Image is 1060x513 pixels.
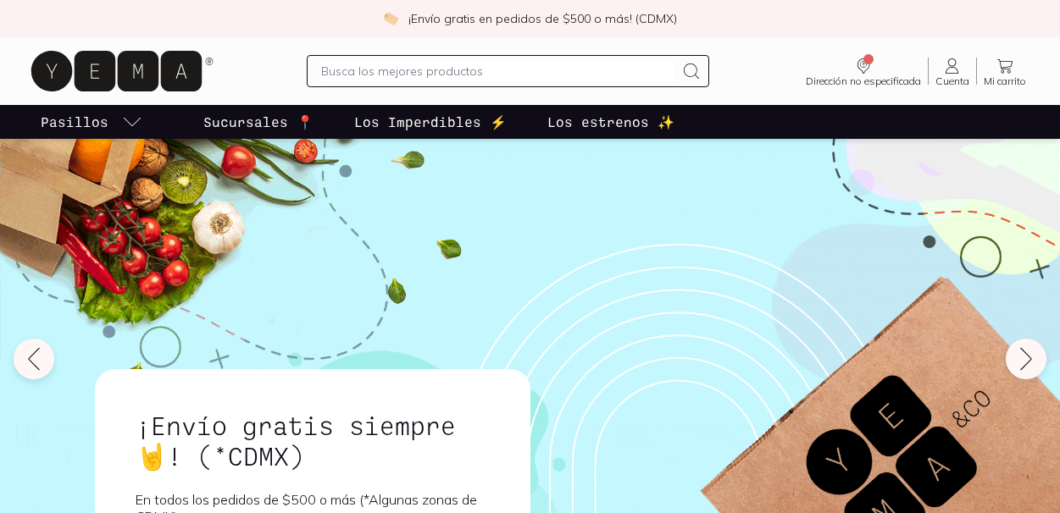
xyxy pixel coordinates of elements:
p: ¡Envío gratis en pedidos de $500 o más! (CDMX) [408,10,677,27]
p: Los Imperdibles ⚡️ [354,112,507,132]
a: Los estrenos ✨ [544,105,678,139]
h1: ¡Envío gratis siempre🤘! (*CDMX) [136,410,490,471]
p: Pasillos [41,112,108,132]
a: Sucursales 📍 [200,105,317,139]
p: Los estrenos ✨ [547,112,674,132]
span: Dirección no especificada [806,76,921,86]
a: Los Imperdibles ⚡️ [351,105,510,139]
input: Busca los mejores productos [321,61,674,81]
a: pasillo-todos-link [37,105,146,139]
span: Mi carrito [984,76,1026,86]
span: Cuenta [935,76,969,86]
a: Cuenta [929,56,976,86]
a: Dirección no especificada [799,56,928,86]
p: Sucursales 📍 [203,112,314,132]
a: Mi carrito [977,56,1033,86]
img: check [383,11,398,26]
